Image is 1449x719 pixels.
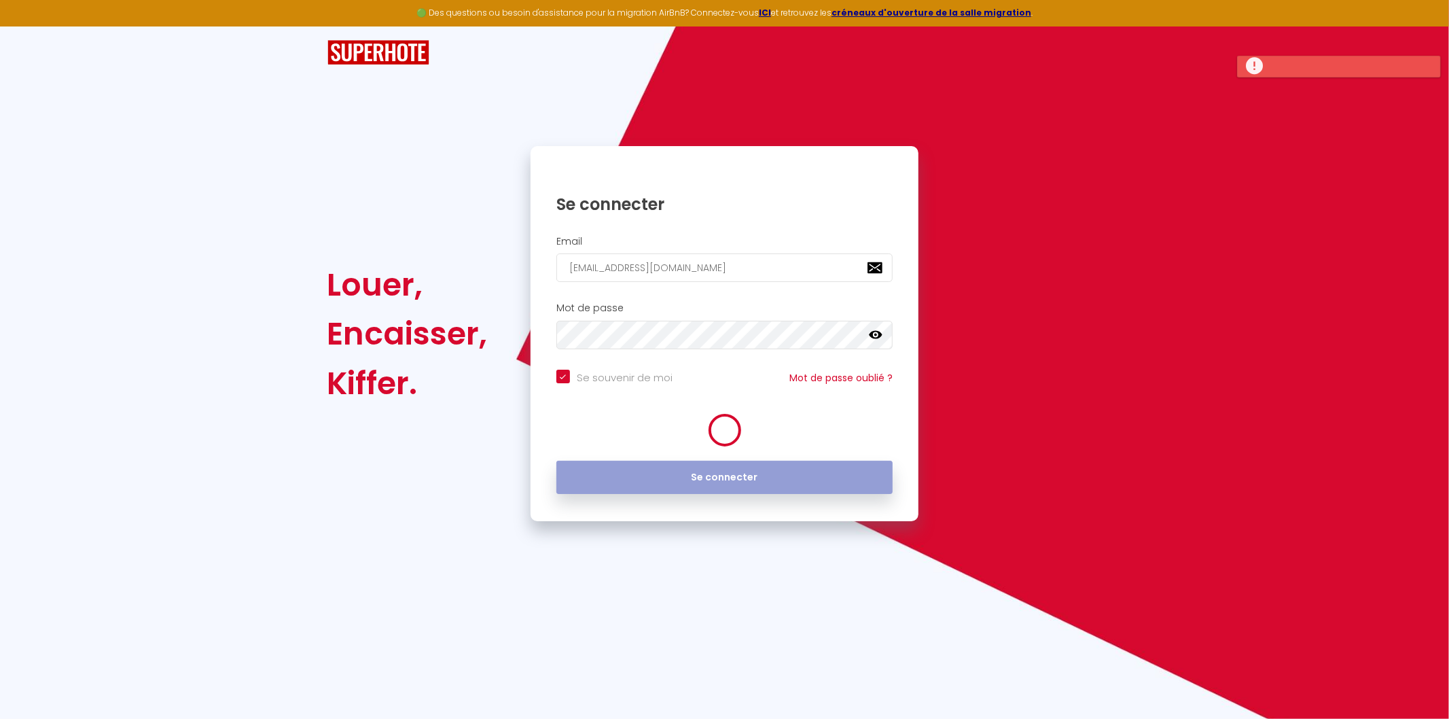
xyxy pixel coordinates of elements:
h1: Se connecter [556,194,893,215]
a: Mot de passe oublié ? [789,371,893,385]
h2: Email [556,236,893,247]
img: SuperHote logo [327,40,429,65]
div: Encaisser, [327,309,488,358]
div: Kiffer. [327,359,488,408]
div: Louer, [327,260,488,309]
a: ICI [759,7,771,18]
h2: Mot de passe [556,302,893,314]
a: créneaux d'ouverture de la salle migration [831,7,1031,18]
button: Se connecter [556,461,893,495]
input: Ton Email [556,253,893,282]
